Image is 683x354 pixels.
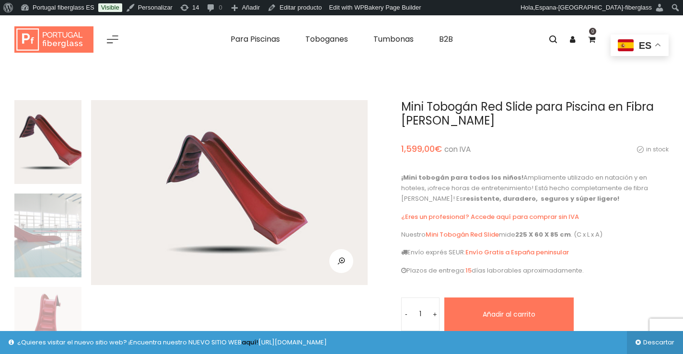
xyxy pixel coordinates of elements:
[465,266,472,275] a: 15
[14,15,93,63] a: Portugal fiberglass ES
[435,143,442,155] span: €
[373,34,414,45] span: Tumbonas
[298,30,355,49] a: Toboganes
[582,30,601,49] a: 0
[366,30,421,49] a: Tumbonas
[242,338,258,347] a: aquí!
[14,100,81,184] img: 8-Mini-Tobogan-Red-Slide-para-ninos-Piscina-en-Fibra-de-Vidrio-anti-UV-exterior-interior-600x400-...
[589,28,596,35] span: 0
[401,173,523,182] strong: ¡Mini tobogán para todos los niños!
[535,4,652,11] span: Espana-[GEOGRAPHIC_DATA]-fiberglass
[430,300,440,328] span: +
[426,230,499,239] a: Mini Tobogán Red Slide
[401,100,669,128] h1: Mini Tobogán Red Slide para Piscina en Fibra [PERSON_NAME]
[401,300,411,328] span: -
[444,144,471,154] small: con IVA
[401,248,465,257] a: Envío exprés SEUR:
[439,34,453,45] span: B2B
[515,230,571,239] strong: 225 X 60 X 85 cm
[401,297,440,331] input: Cantidad de productos
[472,266,584,275] a: días laborables aproximadamente.
[14,194,81,277] img: 11-Mini-Tobogan-Red-Slide-para-ninos-Piscina-en-Fibra-de-Vidrio-anti-UV-exterior-interior-800x533...
[305,34,348,45] span: Toboganes
[401,266,465,275] a: Plazos de entrega:
[432,30,460,49] a: B2B
[463,194,619,203] strong: resistente, duradero, seguros y súper ligero!
[639,40,652,51] span: es
[231,34,280,45] span: Para Piscinas
[635,145,669,155] p: in stock
[401,143,442,155] bdi: 1,599,00
[444,297,574,331] button: Añadir al carrito
[98,3,122,12] a: Visible
[401,229,669,240] p: Nuestro mide . (C x L x A)
[401,172,669,205] p: Ampliamente utilizado en natación y en hoteles, ¡ofrece horas de entretenimiento! Está hecho comp...
[401,212,579,221] a: ¿Eres un profesional? Accede aquí para comprar sin IVA
[91,100,368,285] img: 8-Mini-Tobogan-Red-Slide-para-ninos-Piscina-en-Fibra-de-Vidrio-anti-UV-exterior-interior-600x400-...
[627,331,683,354] a: Descartar
[14,26,93,53] img: Portugal fiberglass ES
[223,30,287,49] a: Para Piscinas
[465,248,569,257] a: Envío Gratis a España peninsular
[618,39,634,51] img: es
